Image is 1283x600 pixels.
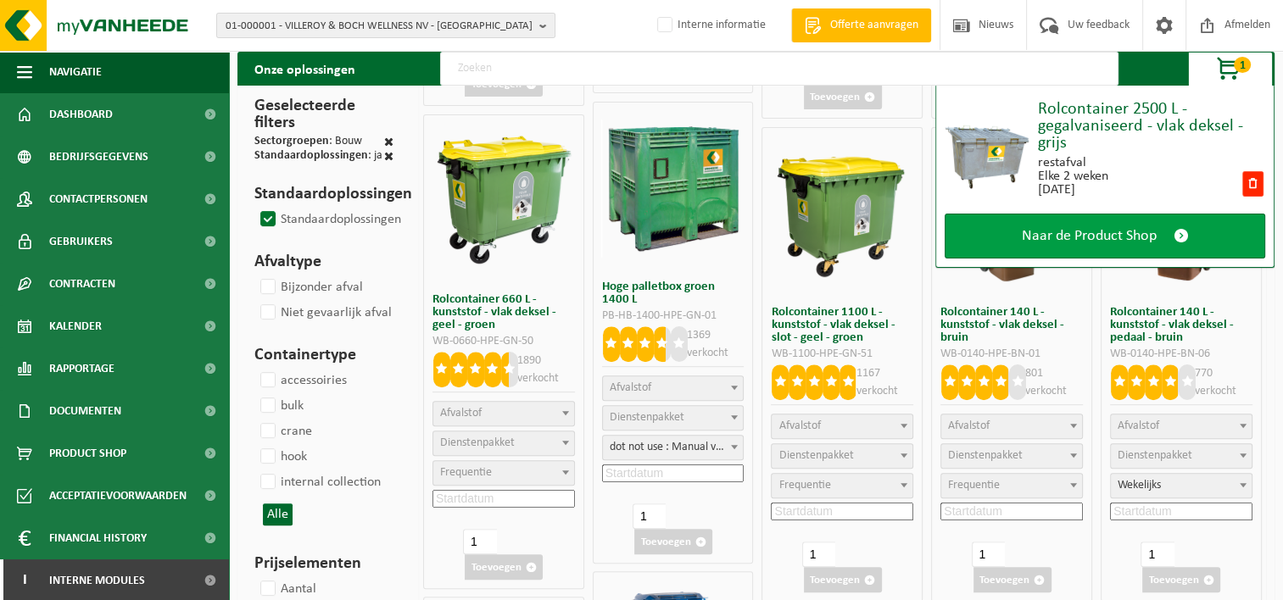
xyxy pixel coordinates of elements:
div: : ja [254,150,382,164]
label: bulk [257,393,304,419]
h3: Afvaltype [254,249,393,275]
button: Toevoegen [804,84,882,109]
input: 1 [463,529,496,554]
label: Bijzonder afval [257,275,363,300]
button: Toevoegen [465,554,543,580]
label: crane [257,419,312,444]
h2: Onze oplossingen [237,52,372,86]
span: Rapportage [49,347,114,390]
img: PB-HB-1400-HPE-GN-01 [601,115,745,259]
span: Kalender [49,305,102,347]
span: 1 [1234,57,1251,73]
span: Wekelijks [1111,474,1252,497]
input: Zoeken [440,52,1118,86]
div: Elke 2 weken [1038,169,1108,183]
h3: Prijselementen [254,551,393,576]
span: Frequentie [440,466,492,479]
div: PB-HB-1400-HPE-GN-01 [602,310,745,322]
span: Afvalstof [440,407,482,419]
span: Product Shop [49,432,126,475]
span: Sectorgroepen [254,135,329,147]
input: Startdatum [1110,503,1252,520]
input: Startdatum [771,503,913,520]
span: Dienstenpakket [1118,449,1192,462]
span: Contracten [49,263,115,305]
input: Startdatum [602,464,745,482]
h3: Rolcontainer 660 L - kunststof - vlak deksel - geel - groen [432,293,575,331]
div: [DATE] [1038,183,1108,197]
span: Financial History [49,517,147,559]
div: WB-0140-HPE-BN-01 [940,348,1083,360]
h3: Hoge palletbox groen 1400 L [602,281,745,306]
h3: Containertype [254,342,393,368]
div: Rolcontainer 2500 L - gegalvaniseerd - vlak deksel - grijs [1038,101,1265,152]
h3: Rolcontainer 1100 L - kunststof - vlak deksel - slot - geel - groen [771,306,913,344]
input: Startdatum [432,490,575,508]
button: Toevoegen [973,567,1052,592]
input: Startdatum [940,503,1083,520]
a: Naar de Product Shop [945,214,1265,258]
span: Standaardoplossingen [254,149,368,162]
p: 801 verkocht [1025,364,1083,400]
span: Frequentie [778,479,830,492]
p: 1369 verkocht [687,326,745,362]
span: Navigatie [49,51,102,93]
label: Niet gevaarlijk afval [257,300,392,325]
span: Dienstenpakket [610,411,684,424]
h3: Geselecteerde filters [254,93,393,136]
span: 01-000001 - VILLEROY & BOCH WELLNESS NV - [GEOGRAPHIC_DATA] [226,14,533,39]
span: Dashboard [49,93,113,136]
label: internal collection [257,469,381,495]
div: restafval [1038,156,1108,169]
button: Toevoegen [634,529,712,554]
button: 01-000001 - VILLEROY & BOCH WELLNESS NV - [GEOGRAPHIC_DATA] [216,13,555,38]
span: Bedrijfsgegevens [49,136,148,178]
span: dot not use : Manual voor MyVanheede [603,436,744,459]
span: Dienstenpakket [948,449,1023,462]
span: Documenten [49,390,121,432]
input: 1 [972,542,1005,567]
div: : Bouw [254,136,362,150]
p: 770 verkocht [1195,364,1252,400]
label: hook [257,444,307,469]
span: Naar de Product Shop [1022,227,1157,245]
p: 1890 verkocht [517,352,575,387]
a: Offerte aanvragen [791,8,931,42]
span: Dienstenpakket [440,436,515,449]
p: 1167 verkocht [856,364,913,400]
img: WB-0660-HPE-GN-50 [432,128,576,272]
input: 1 [1141,542,1174,567]
button: Alle [263,503,293,525]
button: 1 [1188,52,1273,86]
span: Gebruikers [49,220,113,263]
span: Acceptatievoorwaarden [49,475,187,517]
input: 1 [633,503,666,529]
span: Afvalstof [610,381,651,394]
h3: Rolcontainer 140 L - kunststof - vlak deksel - bruin [940,306,1083,344]
span: Frequentie [948,479,1000,492]
div: WB-0660-HPE-GN-50 [432,336,575,347]
span: Wekelijks [1110,473,1252,498]
span: Contactpersonen [49,178,148,220]
label: accessoiries [257,368,347,393]
span: Afvalstof [778,419,820,432]
img: WB-2500-GAL-GY-01 [945,105,1029,190]
label: Interne informatie [654,13,766,38]
div: WB-0140-HPE-BN-06 [1110,348,1252,360]
span: dot not use : Manual voor MyVanheede [602,435,745,460]
button: Toevoegen [1142,567,1220,592]
div: WB-1100-HPE-GN-51 [771,348,913,360]
button: Toevoegen [804,567,882,592]
img: WB-1100-HPE-GN-51 [770,141,914,285]
h3: Rolcontainer 140 L - kunststof - vlak deksel - pedaal - bruin [1110,306,1252,344]
span: Afvalstof [1118,419,1159,432]
span: Afvalstof [948,419,990,432]
label: Standaardoplossingen [257,207,401,232]
h3: Standaardoplossingen [254,181,393,207]
span: Dienstenpakket [778,449,853,462]
span: Offerte aanvragen [826,17,923,34]
input: 1 [802,542,835,567]
button: Toevoegen [465,71,543,97]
